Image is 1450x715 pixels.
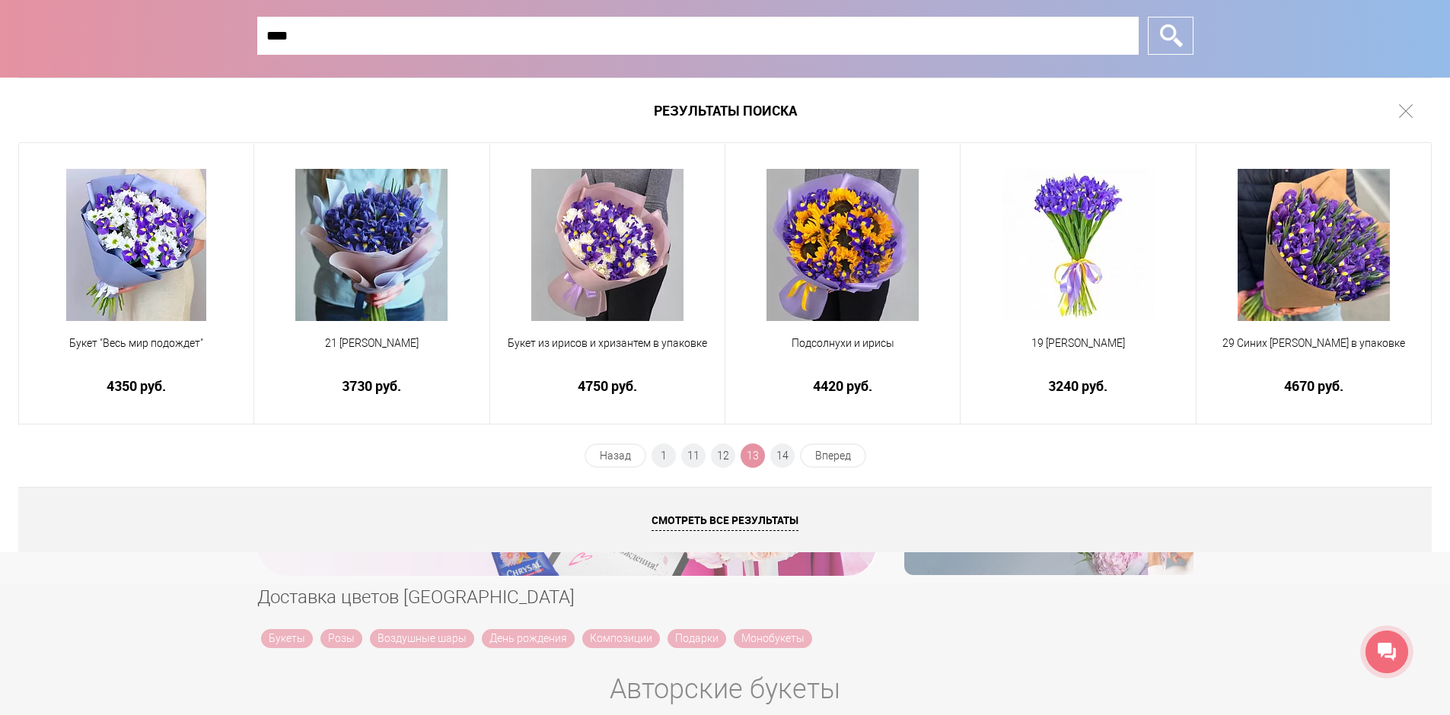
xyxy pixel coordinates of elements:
[29,335,244,369] a: Букет "Весь мир подождет"
[652,443,676,468] a: 1
[1002,169,1154,321] img: 19 Синих Ирисов
[711,443,735,468] a: 12
[681,443,706,468] a: 11
[29,378,244,394] a: 4350 руб.
[735,335,950,351] span: Подсолнухи и ирисы
[970,335,1185,351] span: 19 [PERSON_NAME]
[1206,335,1421,351] span: 29 Синих [PERSON_NAME] в упаковке
[531,169,684,321] img: Букет из ирисов и хризантем в упаковке
[264,378,479,394] a: 3730 руб.
[18,487,1432,552] a: Смотреть все результаты
[29,335,244,351] span: Букет "Весь мир подождет"
[1206,335,1421,369] a: 29 Синих [PERSON_NAME] в упаковке
[735,335,950,369] a: Подсолнухи и ирисы
[741,443,765,468] span: 13
[735,378,950,394] a: 4420 руб.
[500,378,715,394] a: 4750 руб.
[766,169,919,321] img: Подсолнухи и ирисы
[1206,378,1421,394] a: 4670 руб.
[66,169,206,321] img: Букет "Весь мир подождет"
[652,513,798,531] span: Смотреть все результаты
[1238,169,1390,321] img: 29 Синих Ирисов в упаковке
[970,378,1185,394] a: 3240 руб.
[970,335,1185,369] a: 19 [PERSON_NAME]
[18,78,1432,143] h1: Результаты поиска
[500,335,715,369] a: Букет из ирисов и хризантем в упаковке
[585,443,646,468] a: Назад
[264,335,479,369] a: 21 [PERSON_NAME]
[500,335,715,351] span: Букет из ирисов и хризантем в упаковке
[770,443,795,468] a: 14
[800,443,866,468] a: Вперед
[295,169,448,321] img: 21 Синий Ирис
[264,335,479,351] span: 21 [PERSON_NAME]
